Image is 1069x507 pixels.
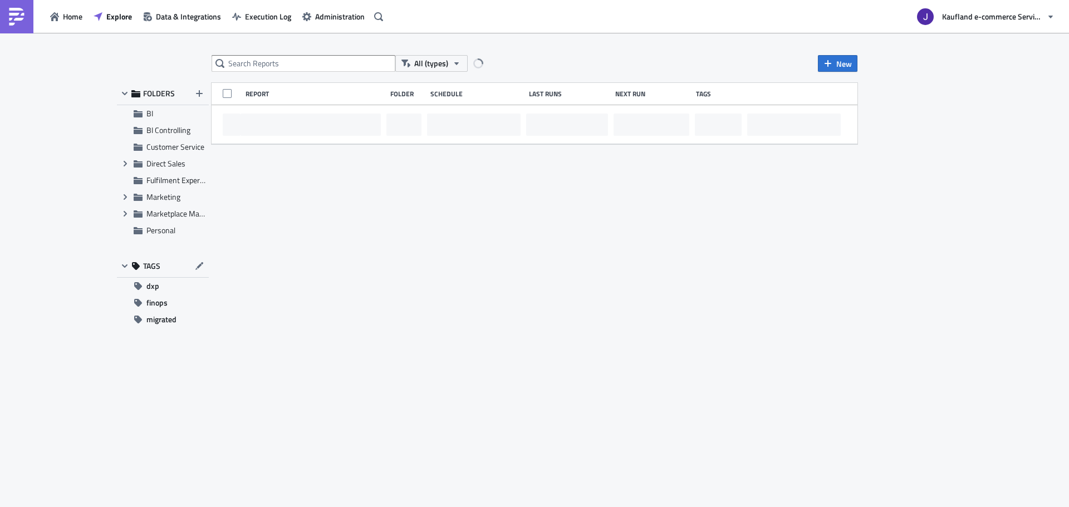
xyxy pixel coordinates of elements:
[146,224,175,236] span: Personal
[297,8,370,25] button: Administration
[246,90,385,98] div: Report
[615,90,690,98] div: Next Run
[8,8,26,26] img: PushMetrics
[818,55,857,72] button: New
[138,8,227,25] button: Data & Integrations
[143,88,175,99] span: FOLDERS
[117,294,209,311] button: finops
[106,11,132,22] span: Explore
[146,157,185,169] span: Direct Sales
[146,141,204,152] span: Customer Service
[146,208,233,219] span: Marketplace Management
[146,278,159,294] span: dxp
[529,90,610,98] div: Last Runs
[146,294,168,311] span: finops
[315,11,365,22] span: Administration
[212,55,395,72] input: Search Reports
[146,107,153,119] span: BI
[117,311,209,328] button: migrated
[117,278,209,294] button: dxp
[146,174,217,186] span: Fulfilment Experience
[390,90,425,98] div: Folder
[88,8,138,25] button: Explore
[696,90,742,98] div: Tags
[227,8,297,25] button: Execution Log
[45,8,88,25] button: Home
[146,124,190,136] span: BI Controlling
[916,7,935,26] img: Avatar
[146,191,180,203] span: Marketing
[836,58,852,70] span: New
[143,261,160,271] span: TAGS
[245,11,291,22] span: Execution Log
[156,11,221,22] span: Data & Integrations
[942,11,1042,22] span: Kaufland e-commerce Services GmbH & Co. KG
[414,57,448,70] span: All (types)
[430,90,523,98] div: Schedule
[395,55,468,72] button: All (types)
[910,4,1061,29] button: Kaufland e-commerce Services GmbH & Co. KG
[63,11,82,22] span: Home
[146,311,176,328] span: migrated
